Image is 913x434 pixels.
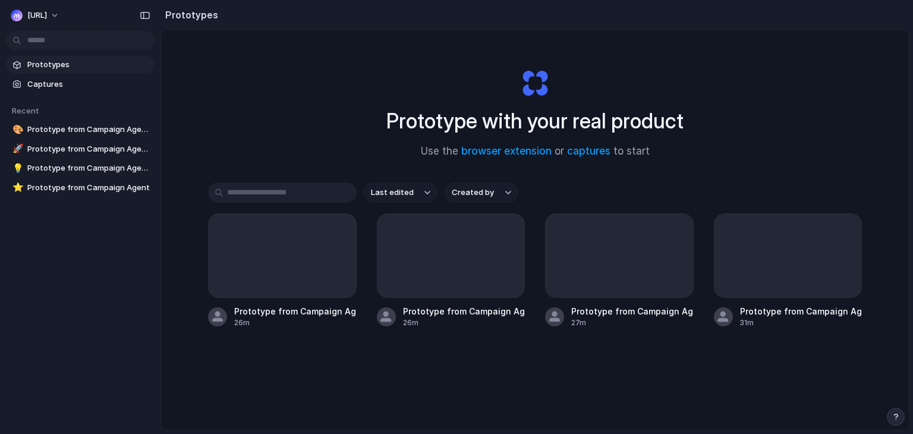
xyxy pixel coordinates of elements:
[12,106,39,115] span: Recent
[6,6,65,25] button: [URL]
[160,8,218,22] h2: Prototypes
[6,76,155,93] a: Captures
[567,145,610,157] a: captures
[377,213,525,328] a: Prototype from Campaign Agent v226m
[27,162,150,174] span: Prototype from Campaign Agent v2
[27,78,150,90] span: Captures
[27,124,150,136] span: Prototype from Campaign Agent Outreach
[12,162,21,175] div: 💡
[740,317,862,328] div: 31m
[545,213,694,328] a: Prototype from Campaign Agent 327m
[445,183,518,203] button: Created by
[461,145,552,157] a: browser extension
[27,143,150,155] span: Prototype from Campaign Agent 3
[11,182,23,194] button: ⭐
[386,105,684,137] h1: Prototype with your real product
[12,181,21,194] div: ⭐
[714,213,862,328] a: Prototype from Campaign Agent31m
[364,183,437,203] button: Last edited
[6,121,155,139] a: 🎨Prototype from Campaign Agent Outreach
[11,143,23,155] button: 🚀
[208,213,357,328] a: Prototype from Campaign Agent Outreach26m
[740,305,862,317] div: Prototype from Campaign Agent
[234,317,357,328] div: 26m
[234,305,357,317] div: Prototype from Campaign Agent Outreach
[6,159,155,177] a: 💡Prototype from Campaign Agent v2
[11,124,23,136] button: 🎨
[6,179,155,197] a: ⭐Prototype from Campaign Agent
[27,59,150,71] span: Prototypes
[403,317,525,328] div: 26m
[421,144,650,159] span: Use the or to start
[6,140,155,158] a: 🚀Prototype from Campaign Agent 3
[11,162,23,174] button: 💡
[403,305,525,317] div: Prototype from Campaign Agent v2
[571,317,694,328] div: 27m
[12,123,21,137] div: 🎨
[27,10,47,21] span: [URL]
[452,187,494,199] span: Created by
[571,305,694,317] div: Prototype from Campaign Agent 3
[371,187,414,199] span: Last edited
[27,182,150,194] span: Prototype from Campaign Agent
[12,142,21,156] div: 🚀
[6,56,155,74] a: Prototypes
